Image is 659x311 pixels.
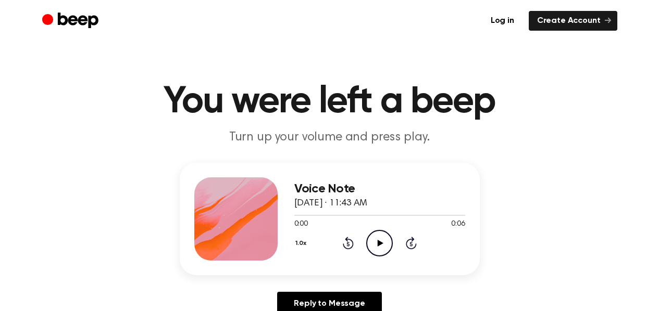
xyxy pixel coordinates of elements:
h3: Voice Note [294,182,465,196]
a: Create Account [529,11,617,31]
span: 0:00 [294,219,308,230]
h1: You were left a beep [63,83,596,121]
a: Log in [482,11,523,31]
span: 0:06 [451,219,465,230]
span: [DATE] · 11:43 AM [294,199,367,208]
button: 1.0x [294,235,310,252]
a: Beep [42,11,101,31]
p: Turn up your volume and press play. [130,129,530,146]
